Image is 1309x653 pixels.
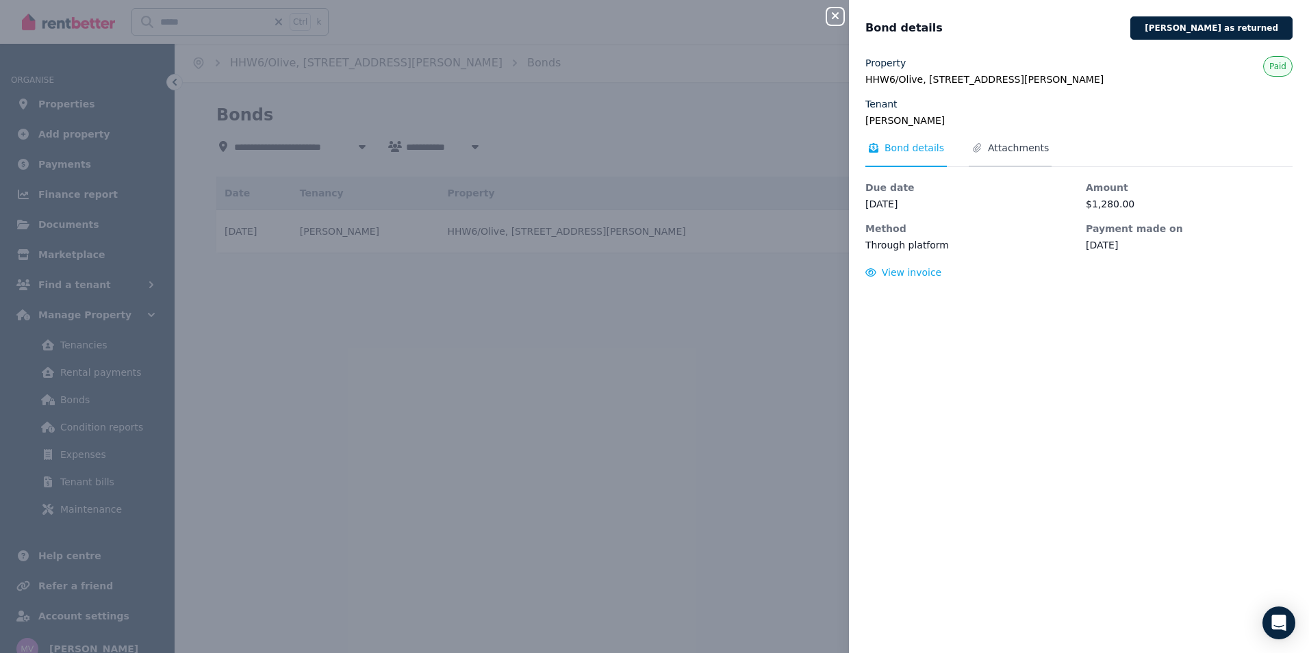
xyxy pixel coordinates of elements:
[885,141,944,155] span: Bond details
[1086,197,1293,211] dd: $1,280.00
[1086,222,1293,235] dt: Payment made on
[865,114,1293,127] legend: [PERSON_NAME]
[865,97,898,111] label: Tenant
[865,20,943,36] span: Bond details
[865,266,941,279] button: View invoice
[865,238,1072,252] dd: Through platform
[1130,16,1293,40] button: [PERSON_NAME] as returned
[865,181,1072,194] dt: Due date
[865,141,1293,167] nav: Tabs
[1269,61,1286,72] span: Paid
[1086,238,1293,252] dd: [DATE]
[865,197,1072,211] dd: [DATE]
[1086,181,1293,194] dt: Amount
[865,222,1072,235] dt: Method
[882,267,942,278] span: View invoice
[865,56,906,70] label: Property
[865,73,1293,86] legend: HHW6/Olive, [STREET_ADDRESS][PERSON_NAME]
[1262,606,1295,639] div: Open Intercom Messenger
[988,141,1049,155] span: Attachments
